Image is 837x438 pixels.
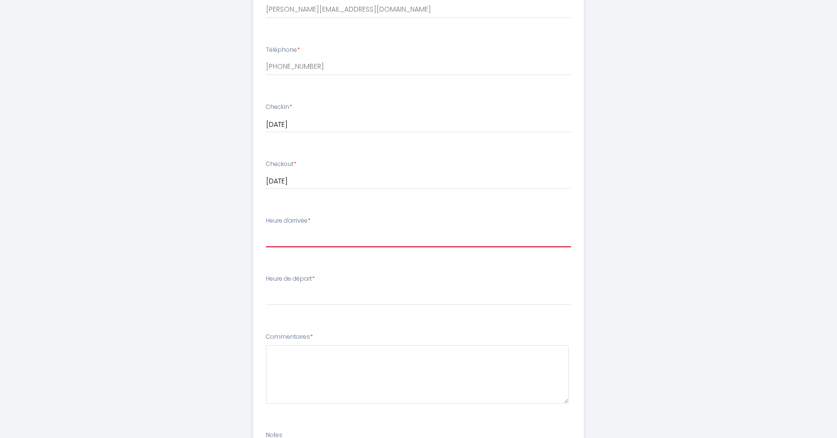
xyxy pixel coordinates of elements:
label: Téléphone [266,45,300,55]
label: Heure d'arrivée [266,216,310,226]
label: Checkout [266,160,296,169]
label: Checkin [266,103,292,112]
label: Commentaires [266,332,313,342]
label: Heure de départ [266,274,315,284]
